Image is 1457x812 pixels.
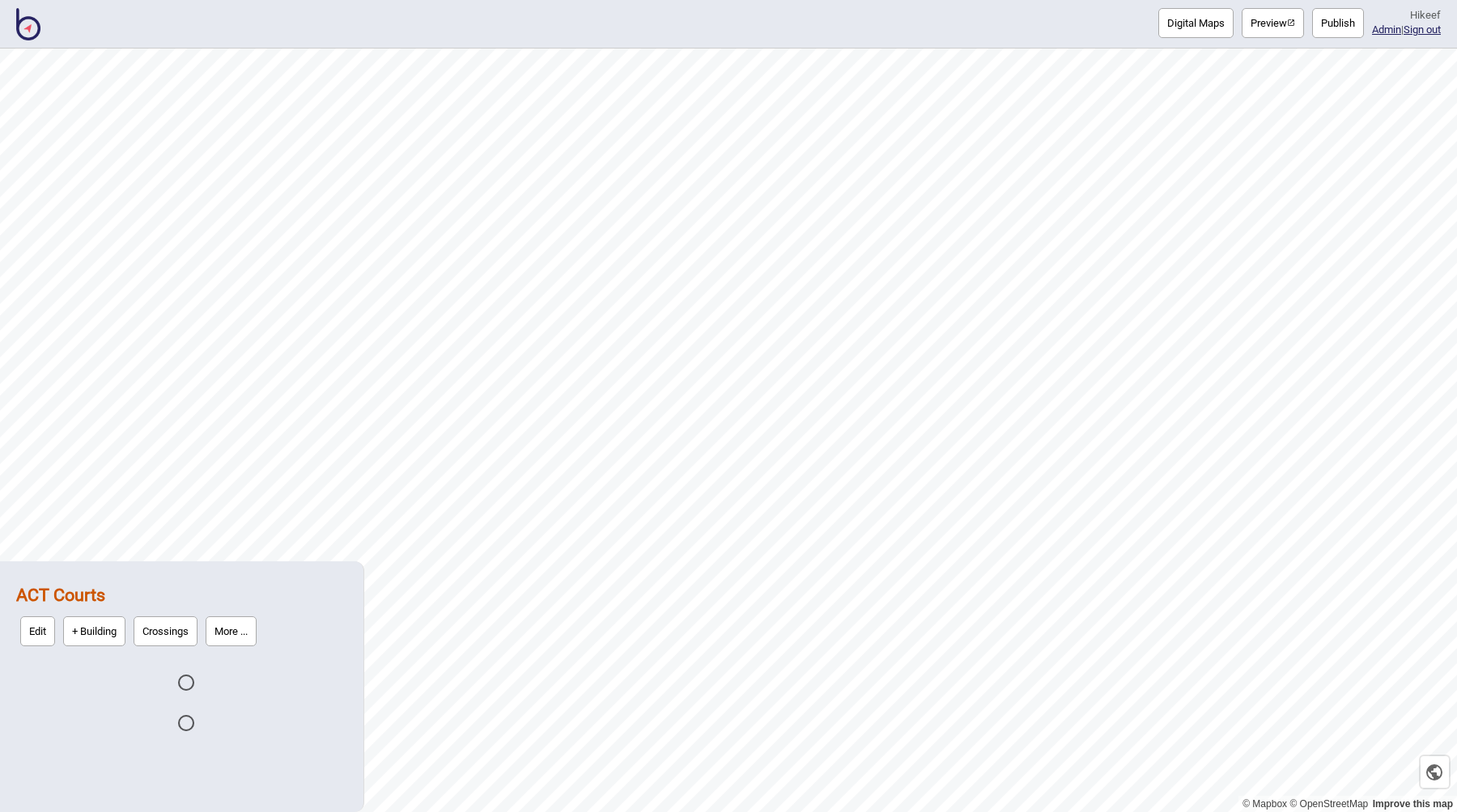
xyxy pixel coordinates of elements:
span: | [1372,23,1404,36]
img: preview [1287,19,1295,27]
button: + Building [63,616,125,646]
a: Previewpreview [1242,8,1304,38]
a: More ... [202,612,261,650]
a: Map feedback [1373,798,1453,810]
a: Edit [16,612,59,650]
a: Admin [1372,23,1401,36]
a: OpenStreetMap [1289,798,1368,810]
div: ACT Courts [16,577,347,650]
a: Mapbox [1242,798,1287,810]
button: Preview [1242,8,1304,38]
div: Hi keef [1372,8,1441,23]
a: Crossings [130,612,202,650]
button: Edit [20,616,55,646]
img: BindiMaps CMS [16,8,40,40]
button: Crossings [134,616,198,646]
button: Sign out [1404,23,1441,36]
a: ACT Courts [16,585,105,605]
button: Digital Maps [1158,8,1234,38]
button: Publish [1312,8,1364,38]
button: More ... [206,616,257,646]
